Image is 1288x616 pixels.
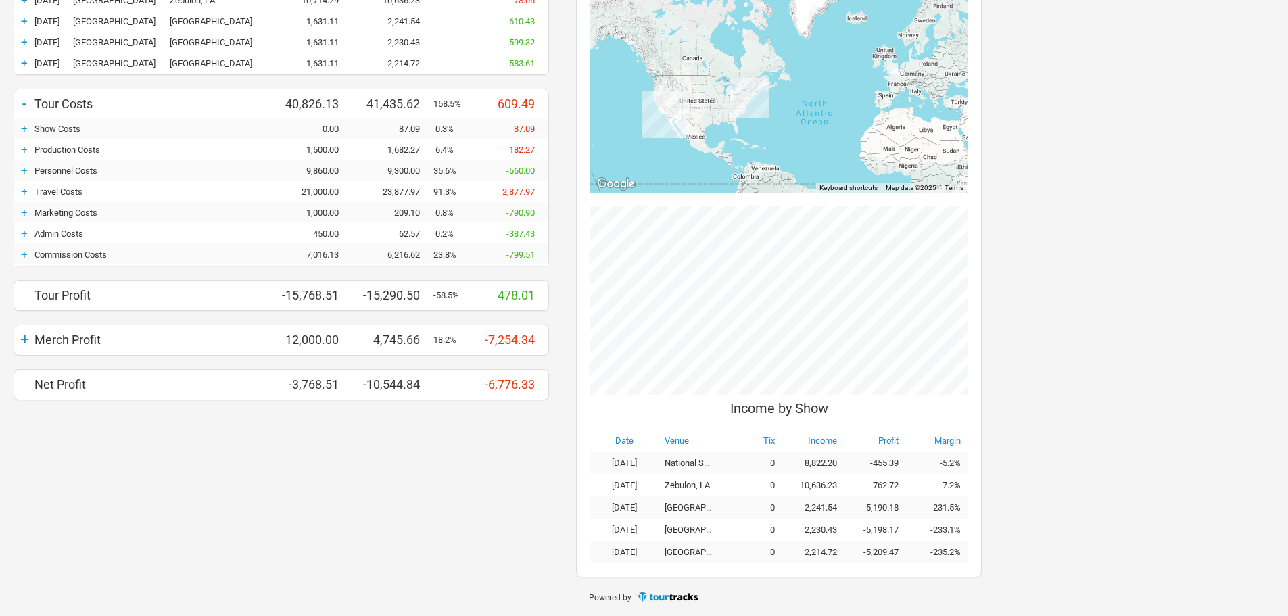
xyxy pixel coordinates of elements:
[271,16,352,26] div: 1,631.11
[509,37,535,47] span: 599.32
[34,333,271,347] div: Merch Profit
[271,229,352,239] div: 450.00
[888,64,897,73] div: London, England (2,214.72)
[945,184,963,191] a: Terms
[782,519,844,541] td: 2,230.43
[14,122,34,135] div: +
[433,290,467,300] div: -58.5%
[34,288,271,302] div: Tour Profit
[34,37,59,47] span: [DATE]
[658,452,720,474] td: National Sawdust
[14,185,34,198] div: +
[502,187,535,197] span: 2,877.97
[844,519,906,541] td: -5,198.17
[433,250,467,260] div: 23.8%
[887,63,898,74] div: London, England (2,230.43)
[433,99,467,109] div: 158.5%
[509,16,535,26] span: 610.43
[433,229,467,239] div: 0.2%
[271,37,352,47] div: 1,631.11
[352,16,433,26] div: 2,241.54
[271,97,352,111] div: 40,826.13
[34,16,59,26] span: [DATE]
[14,247,34,261] div: +
[170,16,271,26] div: St Pancras Old Church
[271,166,352,176] div: 9,860.00
[720,474,782,496] td: 0
[271,288,352,302] div: -15,768.51
[905,429,968,452] th: Margin
[352,187,433,197] div: 23,877.97
[271,208,352,218] div: 1,000.00
[509,145,535,155] span: 182.27
[905,541,968,563] td: -235.2%
[498,288,535,302] span: 478.01
[352,58,433,68] div: 2,214.72
[14,56,34,70] div: +
[642,91,689,138] div: Los Angeles, California (10,636.23)
[658,496,720,519] td: [GEOGRAPHIC_DATA]
[14,143,34,156] div: +
[730,78,769,118] div: New York (8,822.20)
[905,474,968,496] td: 7.2%
[352,229,433,239] div: 62.57
[782,474,844,496] td: 10,636.23
[594,175,638,193] a: Open this area in Google Maps (opens a new window)
[506,208,535,218] span: -790.90
[433,124,467,134] div: 0.3%
[34,124,271,134] div: Show Costs
[170,58,271,68] div: St Pancras Old Church
[844,496,906,519] td: -5,190.18
[433,187,467,197] div: 91.3%
[14,227,34,240] div: +
[271,187,352,197] div: 21,000.00
[485,377,535,392] span: -6,776.33
[433,145,467,155] div: 6.4%
[844,541,906,563] td: -5,209.47
[34,187,271,197] div: Travel Costs
[271,250,352,260] div: 7,016.13
[352,97,433,111] div: 41,435.62
[34,16,170,26] div: London
[509,58,535,68] span: 583.61
[352,377,433,392] div: -10,544.84
[782,541,844,563] td: 2,214.72
[433,335,467,345] div: 18.2%
[34,58,59,68] span: [DATE]
[590,519,658,541] td: [DATE]
[352,145,433,155] div: 1,682.27
[658,474,720,496] td: Zebulon, LA
[34,229,271,239] div: Admin Costs
[506,229,535,239] span: -387.43
[506,166,535,176] span: -560.00
[590,496,658,519] td: [DATE]
[352,250,433,260] div: 6,216.62
[658,541,720,563] td: [GEOGRAPHIC_DATA]
[589,592,631,602] span: Powered by
[844,474,906,496] td: 762.72
[352,37,433,47] div: 2,230.43
[34,250,271,260] div: Commission Costs
[720,519,782,541] td: 0
[34,377,271,392] div: Net Profit
[720,541,782,563] td: 0
[886,184,936,191] span: Map data ©2025
[844,452,906,474] td: -455.39
[34,208,271,218] div: Marketing Costs
[352,333,433,347] div: 4,745.66
[352,288,433,302] div: -15,290.50
[590,395,968,429] div: Income by Show
[352,208,433,218] div: 209.10
[14,164,34,177] div: +
[34,97,271,111] div: Tour Costs
[844,429,906,452] th: Profit
[498,97,535,111] span: 609.49
[720,429,782,452] th: Tix
[14,206,34,219] div: +
[271,58,352,68] div: 1,631.11
[905,452,968,474] td: -5.2%
[271,333,352,347] div: 12,000.00
[905,519,968,541] td: -233.1%
[170,37,271,47] div: St Pancras Old Church
[485,333,535,347] span: -7,254.34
